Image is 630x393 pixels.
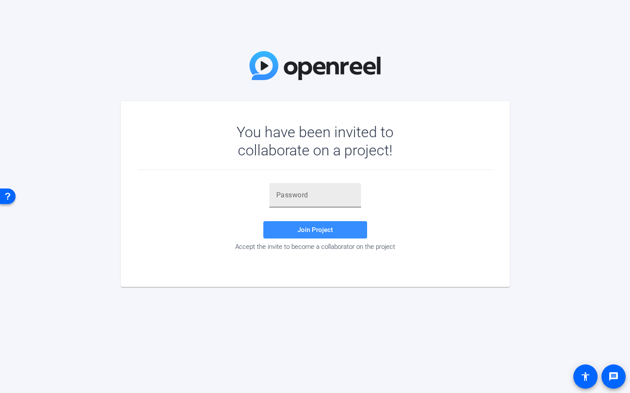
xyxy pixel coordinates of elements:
mat-icon: message [608,371,619,382]
input: Password [276,190,354,200]
mat-icon: accessibility [580,371,591,382]
img: OpenReel Logo [249,51,381,80]
div: You have been invited to collaborate on a project! [211,123,419,159]
span: Join Project [297,226,333,234]
button: Join Project [263,221,367,238]
div: Accept the invite to become a collaborator on the project [138,243,492,251]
